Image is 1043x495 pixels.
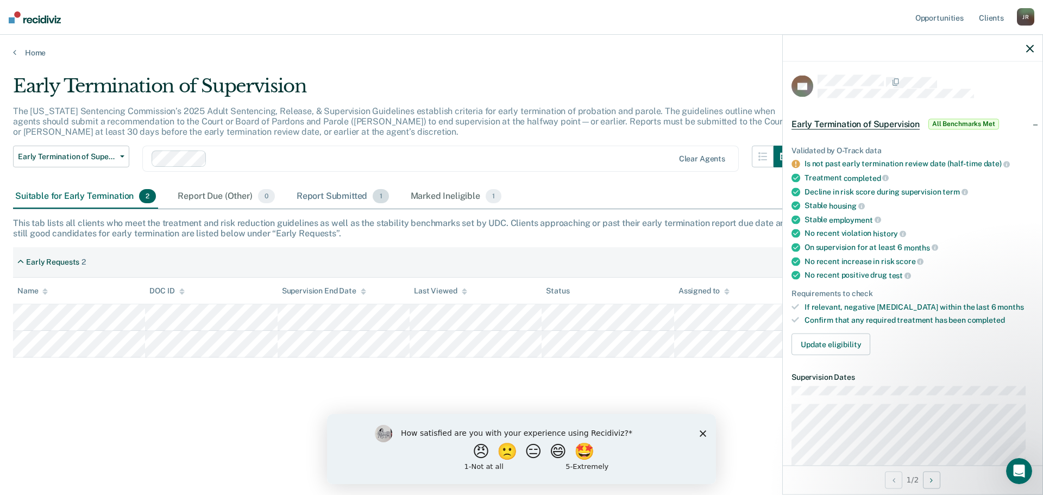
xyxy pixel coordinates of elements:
[409,185,504,209] div: Marked Ineligible
[783,465,1042,494] div: 1 / 2
[805,187,1034,197] div: Decline in risk score during supervision
[13,218,1030,239] div: This tab lists all clients who meet the treatment and risk reduction guidelines as well as the st...
[805,201,1034,211] div: Stable
[805,159,1034,169] div: Is not past early termination review date (half-time date)
[149,286,184,296] div: DOC ID
[829,201,865,210] span: housing
[791,146,1034,155] div: Validated by O-Track data
[889,271,911,279] span: test
[282,286,366,296] div: Supervision End Date
[885,471,902,488] button: Previous Opportunity
[26,258,79,267] div: Early Requests
[805,242,1034,252] div: On supervision for at least 6
[805,229,1034,239] div: No recent violation
[13,75,795,106] div: Early Termination of Supervision
[13,185,158,209] div: Suitable for Early Termination
[13,106,786,137] p: The [US_STATE] Sentencing Commission’s 2025 Adult Sentencing, Release, & Supervision Guidelines e...
[258,189,275,203] span: 0
[783,106,1042,141] div: Early Termination of SupervisionAll Benchmarks Met
[967,316,1005,324] span: completed
[327,414,716,484] iframe: Survey by Kim from Recidiviz
[175,185,277,209] div: Report Due (Other)
[1006,458,1032,484] iframe: Intercom live chat
[81,258,86,267] div: 2
[546,286,569,296] div: Status
[13,48,1030,58] a: Home
[791,373,1034,382] dt: Supervision Dates
[923,471,940,488] button: Next Opportunity
[373,189,388,203] span: 1
[928,118,999,129] span: All Benchmarks Met
[805,302,1034,311] div: If relevant, negative [MEDICAL_DATA] within the last 6
[678,286,730,296] div: Assigned to
[997,302,1023,311] span: months
[844,173,889,182] span: completed
[486,189,501,203] span: 1
[1017,8,1034,26] div: J R
[414,286,467,296] div: Last Viewed
[805,316,1034,325] div: Confirm that any required treatment has been
[791,118,920,129] span: Early Termination of Supervision
[805,256,1034,266] div: No recent increase in risk
[896,257,923,266] span: score
[805,271,1034,280] div: No recent positive drug
[9,11,61,23] img: Recidiviz
[139,189,156,203] span: 2
[805,173,1034,183] div: Treatment
[18,152,116,161] span: Early Termination of Supervision
[904,243,938,252] span: months
[17,286,48,296] div: Name
[791,289,1034,298] div: Requirements to check
[679,154,725,164] div: Clear agents
[829,215,881,224] span: employment
[791,334,870,355] button: Update eligibility
[873,229,906,238] span: history
[805,215,1034,224] div: Stable
[943,187,967,196] span: term
[294,185,391,209] div: Report Submitted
